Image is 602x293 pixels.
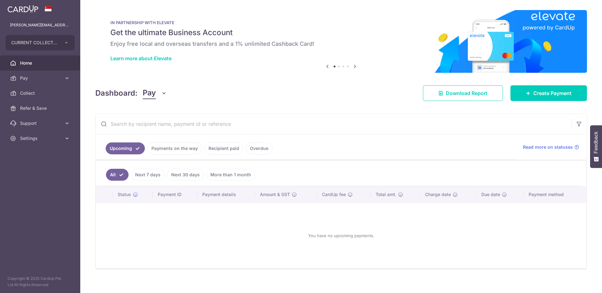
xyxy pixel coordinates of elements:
[110,55,172,61] a: Learn more about Elevate
[523,144,579,150] a: Read more on statuses
[106,142,145,154] a: Upcoming
[20,135,61,141] span: Settings
[533,89,572,97] span: Create Payment
[110,40,572,48] h6: Enjoy free local and overseas transfers and a 1% unlimited Cashback Card!
[153,186,197,203] th: Payment ID
[20,105,61,111] span: Refer & Save
[106,169,129,181] a: All
[143,87,156,99] span: Pay
[593,131,599,153] span: Feedback
[95,10,587,73] img: Renovation banner
[8,5,38,13] img: CardUp
[197,186,255,203] th: Payment details
[246,142,272,154] a: Overdue
[20,90,61,96] span: Collect
[110,20,572,25] p: IN PARTNERSHIP WITH ELEVATE
[322,191,346,198] span: CardUp fee
[425,191,451,198] span: Charge date
[118,191,131,198] span: Status
[20,120,61,126] span: Support
[147,142,202,154] a: Payments on the way
[204,142,243,154] a: Recipient paid
[11,40,58,46] span: CURRENT COLLECTIVE PTE. LTD.
[95,88,138,99] h4: Dashboard:
[110,28,572,38] h5: Get the ultimate Business Account
[20,60,61,66] span: Home
[481,191,500,198] span: Due date
[103,208,579,263] div: You have no upcoming payments.
[6,35,75,50] button: CURRENT COLLECTIVE PTE. LTD.
[143,87,167,99] button: Pay
[523,144,573,150] span: Read more on statuses
[131,169,165,181] a: Next 7 days
[10,22,70,28] p: [PERSON_NAME][EMAIL_ADDRESS][DOMAIN_NAME]
[524,186,586,203] th: Payment method
[590,125,602,168] button: Feedback - Show survey
[376,191,396,198] span: Total amt.
[167,169,204,181] a: Next 30 days
[20,75,61,81] span: Pay
[510,85,587,101] a: Create Payment
[423,85,503,101] a: Download Report
[260,191,290,198] span: Amount & GST
[446,89,488,97] span: Download Report
[96,114,572,134] input: Search by recipient name, payment id or reference
[206,169,255,181] a: More than 1 month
